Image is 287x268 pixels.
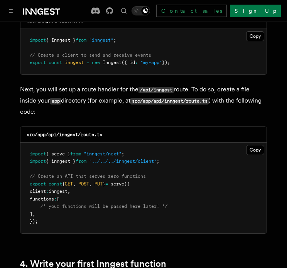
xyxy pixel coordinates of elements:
span: = [105,181,108,187]
span: , [32,211,35,217]
code: src/app/api/inngest/route.ts [27,132,102,137]
p: Next, you will set up a route handler for the route. To do so, create a file inside your director... [20,84,267,117]
span: client [30,189,46,194]
span: : [54,196,57,202]
span: }); [30,219,38,224]
span: functions [30,196,54,202]
a: Sign Up [230,5,281,17]
span: inngest [49,189,68,194]
span: ({ [124,181,130,187]
button: Find something... [119,6,128,15]
span: from [70,151,81,157]
span: import [30,37,46,43]
code: src/app/api/inngest/route.ts [130,98,209,105]
span: "my-app" [140,60,162,65]
span: "../../../inngest/client" [89,158,157,164]
span: import [30,151,46,157]
span: export [30,181,46,187]
span: ] [30,211,32,217]
span: /* your functions will be passed here later! */ [41,204,167,209]
span: ; [157,158,159,164]
span: "inngest" [89,37,113,43]
span: { Inngest } [46,37,76,43]
code: /api/inngest [138,87,174,93]
span: GET [65,181,73,187]
span: POST [78,181,89,187]
span: Inngest [103,60,122,65]
span: { inngest } [46,158,76,164]
span: const [49,60,62,65]
span: const [49,181,62,187]
button: Toggle navigation [6,6,15,15]
span: // Create an API that serves zero functions [30,174,146,179]
code: src/inngest/client.ts [27,18,83,24]
span: ; [122,151,124,157]
span: , [68,189,70,194]
span: , [73,181,76,187]
span: serve [111,181,124,187]
span: import [30,158,46,164]
span: inngest [65,60,84,65]
span: new [92,60,100,65]
span: ({ id [122,60,135,65]
span: = [86,60,89,65]
span: export [30,60,46,65]
code: app [50,98,61,105]
span: PUT [95,181,103,187]
span: : [46,189,49,194]
span: } [103,181,105,187]
span: from [76,158,86,164]
button: Copy [246,31,264,41]
span: [ [57,196,59,202]
span: { serve } [46,151,70,157]
span: "inngest/next" [84,151,122,157]
span: : [135,60,138,65]
span: ; [113,37,116,43]
span: { [62,181,65,187]
button: Copy [246,145,264,155]
a: Contact sales [156,5,227,17]
span: // Create a client to send and receive events [30,52,151,58]
span: , [89,181,92,187]
span: from [76,37,86,43]
span: }); [162,60,170,65]
button: Toggle dark mode [132,6,150,15]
